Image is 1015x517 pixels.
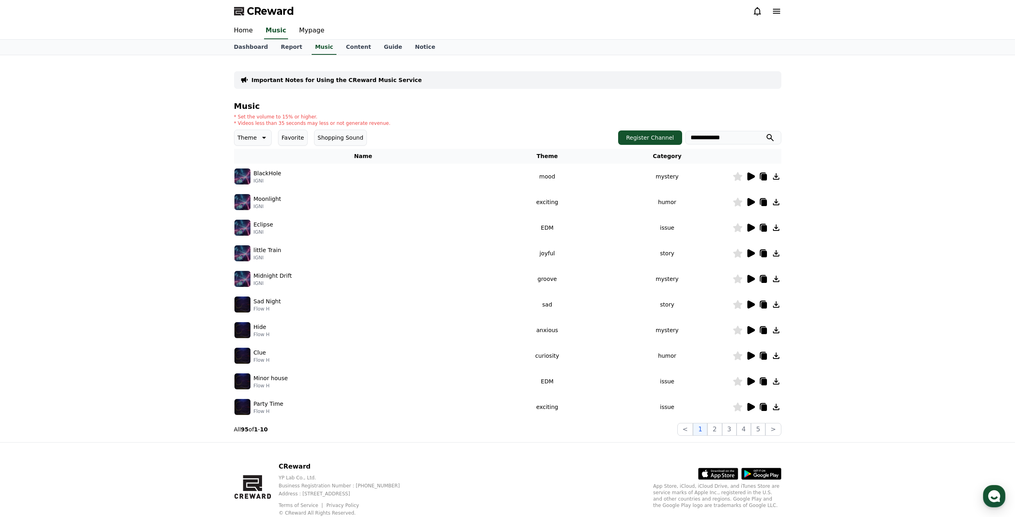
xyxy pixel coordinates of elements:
[234,399,250,415] img: music
[707,423,722,436] button: 2
[260,426,268,433] strong: 10
[254,349,266,357] p: Clue
[254,357,270,363] p: Flow H
[602,215,732,240] td: issue
[234,220,250,236] img: music
[238,132,257,143] p: Theme
[2,254,53,274] a: Home
[228,40,274,55] a: Dashboard
[602,189,732,215] td: humor
[228,22,259,39] a: Home
[254,426,258,433] strong: 1
[278,510,412,516] p: © CReward All Rights Reserved.
[274,40,309,55] a: Report
[241,426,248,433] strong: 95
[234,102,781,110] h4: Music
[254,220,273,229] p: Eclipse
[492,215,602,240] td: EDM
[326,503,359,508] a: Privacy Policy
[278,503,324,508] a: Terms of Service
[602,394,732,420] td: issue
[234,130,272,146] button: Theme
[492,394,602,420] td: exciting
[492,292,602,317] td: sad
[234,297,250,313] img: music
[408,40,442,55] a: Notice
[118,266,138,272] span: Settings
[492,369,602,394] td: EDM
[53,254,103,274] a: Messages
[492,164,602,189] td: mood
[602,369,732,394] td: issue
[340,40,378,55] a: Content
[492,343,602,369] td: curiosity
[254,297,281,306] p: Sad Night
[234,120,390,126] p: * Videos less than 35 seconds may less or not generate revenue.
[254,169,281,178] p: BlackHole
[492,240,602,266] td: joyful
[254,408,284,415] p: Flow H
[602,292,732,317] td: story
[602,266,732,292] td: mystery
[234,5,294,18] a: CReward
[234,245,250,261] img: music
[492,189,602,215] td: exciting
[293,22,331,39] a: Mypage
[254,246,281,254] p: little Train
[264,22,288,39] a: Music
[278,483,412,489] p: Business Registration Number : [PHONE_NUMBER]
[254,203,281,210] p: IGNI
[234,322,250,338] img: music
[751,423,765,436] button: 5
[278,130,308,146] button: Favorite
[234,373,250,389] img: music
[653,483,781,509] p: App Store, iCloud, iCloud Drive, and iTunes Store are service marks of Apple Inc., registered in ...
[312,40,336,55] a: Music
[234,271,250,287] img: music
[693,423,707,436] button: 1
[254,383,288,389] p: Flow H
[278,462,412,471] p: CReward
[602,164,732,189] td: mystery
[234,168,250,184] img: music
[254,280,292,287] p: IGNI
[602,149,732,164] th: Category
[234,348,250,364] img: music
[254,323,266,331] p: Hide
[722,423,737,436] button: 3
[254,374,288,383] p: Minor house
[602,343,732,369] td: humor
[254,306,281,312] p: Flow H
[103,254,154,274] a: Settings
[278,475,412,481] p: YP Lab Co., Ltd.
[20,266,34,272] span: Home
[247,5,294,18] span: CReward
[492,317,602,343] td: anxious
[254,254,281,261] p: IGNI
[737,423,751,436] button: 4
[492,149,602,164] th: Theme
[254,272,292,280] p: Midnight Drift
[234,425,268,433] p: All of -
[602,240,732,266] td: story
[765,423,781,436] button: >
[278,491,412,497] p: Address : [STREET_ADDRESS]
[314,130,367,146] button: Shopping Sound
[602,317,732,343] td: mystery
[254,178,281,184] p: IGNI
[234,194,250,210] img: music
[677,423,693,436] button: <
[618,130,682,145] button: Register Channel
[254,229,273,235] p: IGNI
[252,76,422,84] a: Important Notes for Using the CReward Music Service
[254,195,281,203] p: Moonlight
[492,266,602,292] td: groove
[234,114,390,120] p: * Set the volume to 15% or higher.
[66,266,90,273] span: Messages
[254,331,270,338] p: Flow H
[234,149,492,164] th: Name
[377,40,408,55] a: Guide
[254,400,284,408] p: Party Time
